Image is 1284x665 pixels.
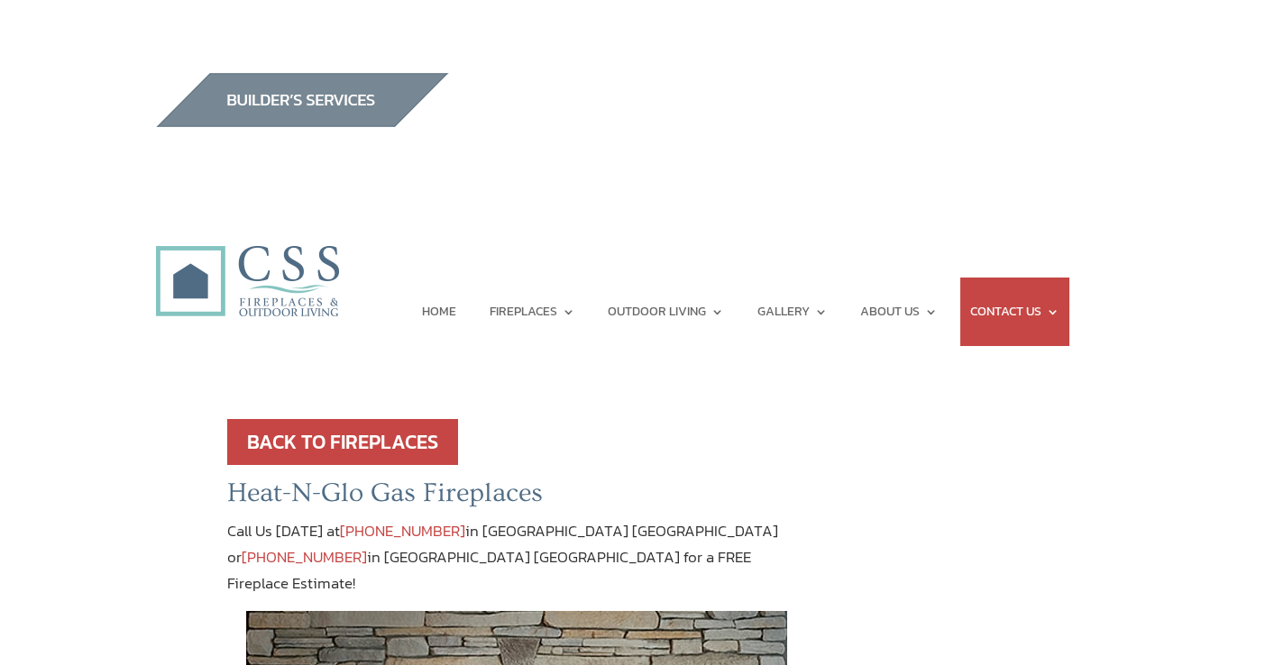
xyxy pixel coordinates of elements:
a: HOME [422,278,456,346]
a: [PHONE_NUMBER] [340,519,465,542]
a: [PHONE_NUMBER] [242,545,367,569]
a: GALLERY [757,278,828,346]
img: CSS Fireplaces & Outdoor Living (Formerly Construction Solutions & Supply)- Jacksonville Ormond B... [155,196,339,326]
a: BACK TO FIREPLACES [227,419,458,465]
h2: Heat-N-Glo Gas Fireplaces [227,477,806,518]
a: ABOUT US [860,278,938,346]
a: FIREPLACES [490,278,575,346]
a: builder services construction supply [155,110,449,133]
a: OUTDOOR LIVING [608,278,724,346]
a: CONTACT US [970,278,1059,346]
p: Call Us [DATE] at in [GEOGRAPHIC_DATA] [GEOGRAPHIC_DATA] or in [GEOGRAPHIC_DATA] [GEOGRAPHIC_DATA... [227,518,806,612]
img: builders_btn [155,73,449,127]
